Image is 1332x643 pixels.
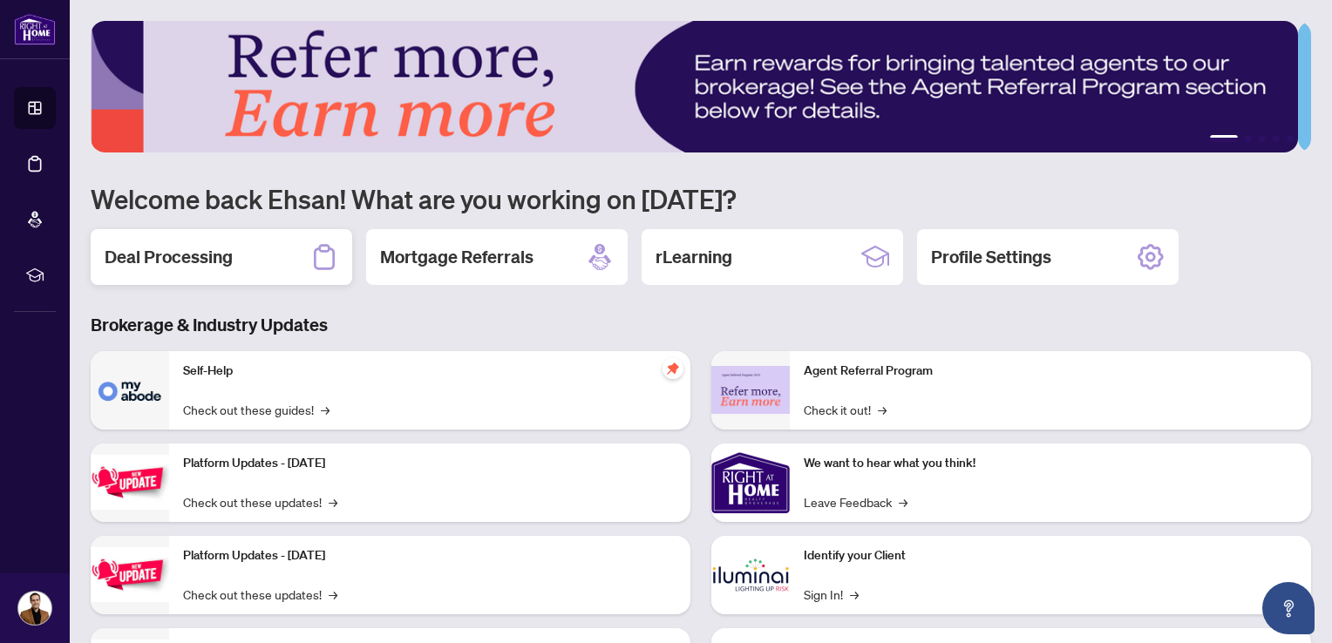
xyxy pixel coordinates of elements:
[804,546,1297,565] p: Identify your Client
[878,400,887,419] span: →
[804,362,1297,381] p: Agent Referral Program
[183,454,676,473] p: Platform Updates - [DATE]
[804,400,887,419] a: Check it out!→
[711,536,790,614] img: Identify your Client
[711,366,790,414] img: Agent Referral Program
[91,182,1311,215] h1: Welcome back Ehsan! What are you working on [DATE]?
[804,585,859,604] a: Sign In!→
[1273,135,1280,142] button: 4
[663,358,683,379] span: pushpin
[1210,135,1238,142] button: 1
[321,400,330,419] span: →
[183,492,337,511] a: Check out these updates!→
[18,592,51,625] img: Profile Icon
[91,313,1311,337] h3: Brokerage & Industry Updates
[804,492,907,511] a: Leave Feedback→
[91,455,169,510] img: Platform Updates - July 21, 2025
[1262,582,1315,634] button: Open asap
[183,546,676,565] p: Platform Updates - [DATE]
[899,492,907,511] span: →
[1287,135,1294,142] button: 5
[850,585,859,604] span: →
[183,362,676,381] p: Self-Help
[1245,135,1252,142] button: 2
[91,21,1298,152] img: Slide 0
[329,585,337,604] span: →
[105,245,233,269] h2: Deal Processing
[183,400,330,419] a: Check out these guides!→
[711,443,790,522] img: We want to hear what you think!
[329,492,337,511] span: →
[1259,135,1266,142] button: 3
[91,547,169,602] img: Platform Updates - July 8, 2025
[804,454,1297,473] p: We want to hear what you think!
[380,245,533,269] h2: Mortgage Referrals
[931,245,1051,269] h2: Profile Settings
[14,13,56,45] img: logo
[656,245,732,269] h2: rLearning
[183,585,337,604] a: Check out these updates!→
[91,351,169,430] img: Self-Help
